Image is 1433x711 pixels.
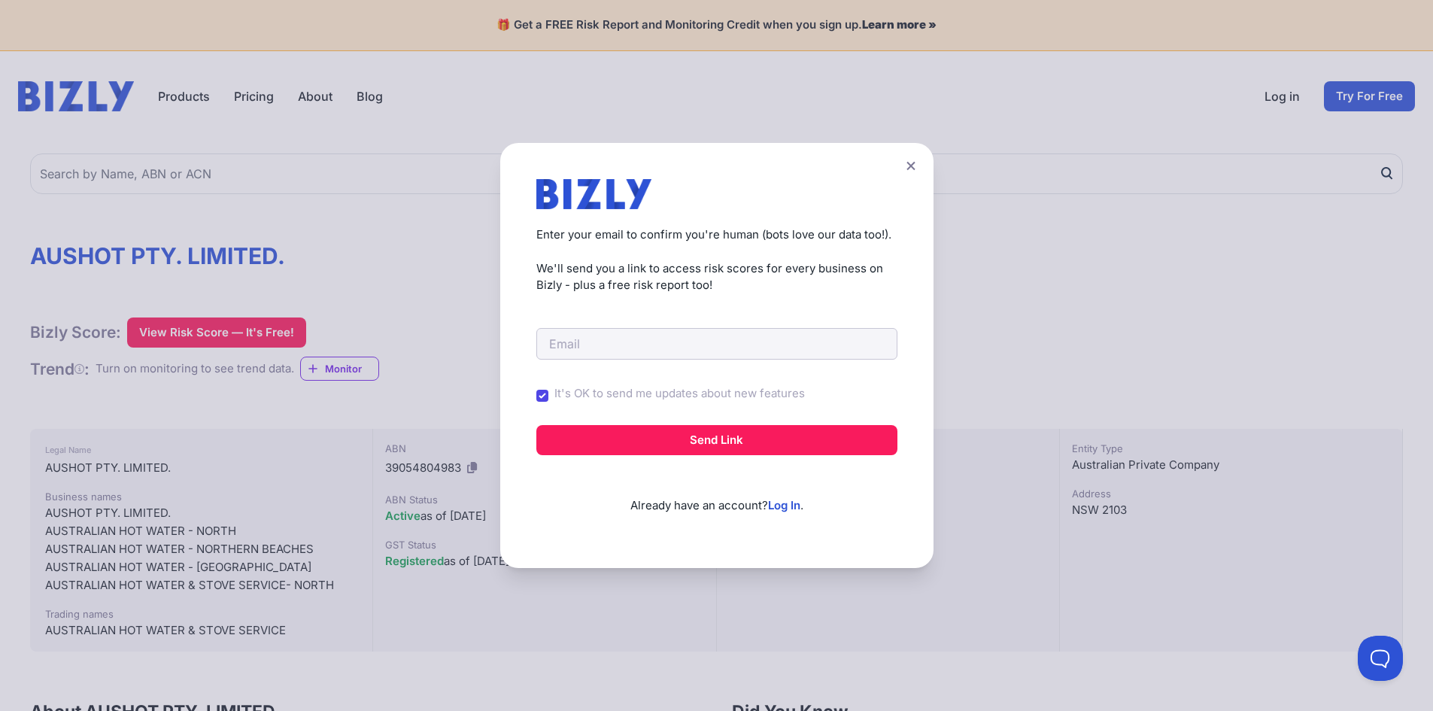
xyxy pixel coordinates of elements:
p: Enter your email to confirm you're human (bots love our data too!). [536,226,897,244]
iframe: Toggle Customer Support [1358,636,1403,681]
a: Log In [768,498,800,512]
label: It's OK to send me updates about new features [554,385,805,403]
input: Email [536,328,897,360]
button: Send Link [536,425,897,455]
p: We'll send you a link to access risk scores for every business on Bizly - plus a free risk report... [536,260,897,294]
img: bizly_logo.svg [536,179,652,209]
p: Already have an account? . [536,473,897,515]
